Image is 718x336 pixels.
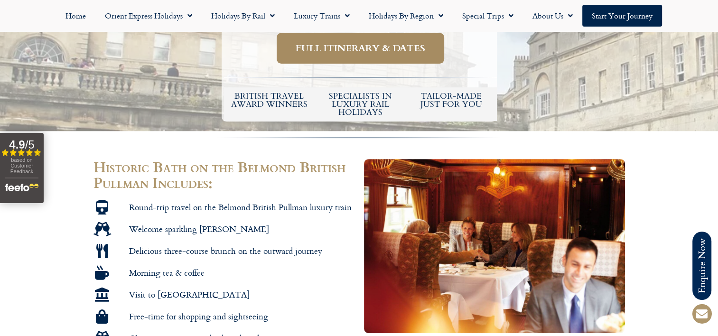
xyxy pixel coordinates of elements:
span: Welcome sparkling [PERSON_NAME] [127,224,269,234]
span: Round-trip travel on the Belmond British Pullman luxury train [127,202,352,213]
span: Delicious three-course brunch on the outward journey [127,245,322,256]
h2: Historic Bath on the Belmond British Pullman Includes: [93,159,354,191]
span: Full itinerary & dates [296,42,425,54]
span: Visit to [GEOGRAPHIC_DATA] [127,289,250,300]
nav: Menu [5,5,713,27]
a: Home [56,5,95,27]
h5: British Travel Award winners [229,92,310,108]
a: Holidays by Rail [202,5,284,27]
span: Morning tea & coffee [127,267,205,278]
a: Full itinerary & dates [277,33,444,64]
a: Orient Express Holidays [95,5,202,27]
span: Free-time for shopping and sightseeing [127,311,268,322]
a: Special Trips [453,5,523,27]
a: Luxury Trains [284,5,359,27]
a: About Us [523,5,582,27]
a: Holidays by Region [359,5,453,27]
h6: Specialists in luxury rail holidays [319,92,401,116]
h5: tailor-made just for you [410,92,492,108]
a: Start your Journey [582,5,662,27]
